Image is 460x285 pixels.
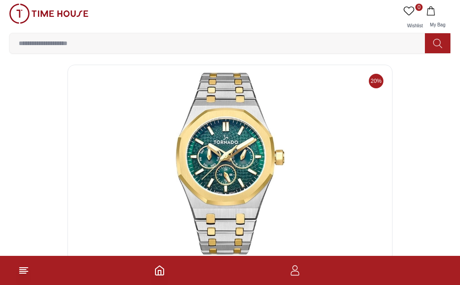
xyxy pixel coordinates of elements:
[403,23,426,28] span: Wishlist
[402,4,424,33] a: 0Wishlist
[9,4,88,24] img: ...
[415,4,423,11] span: 0
[75,72,385,254] img: Tornado AURORA NOVA Men's Multi Function Black Dial Watch - T23104-SBSBK
[154,265,165,276] a: Home
[424,4,451,33] button: My Bag
[426,22,449,27] span: My Bag
[369,74,383,88] span: 20%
